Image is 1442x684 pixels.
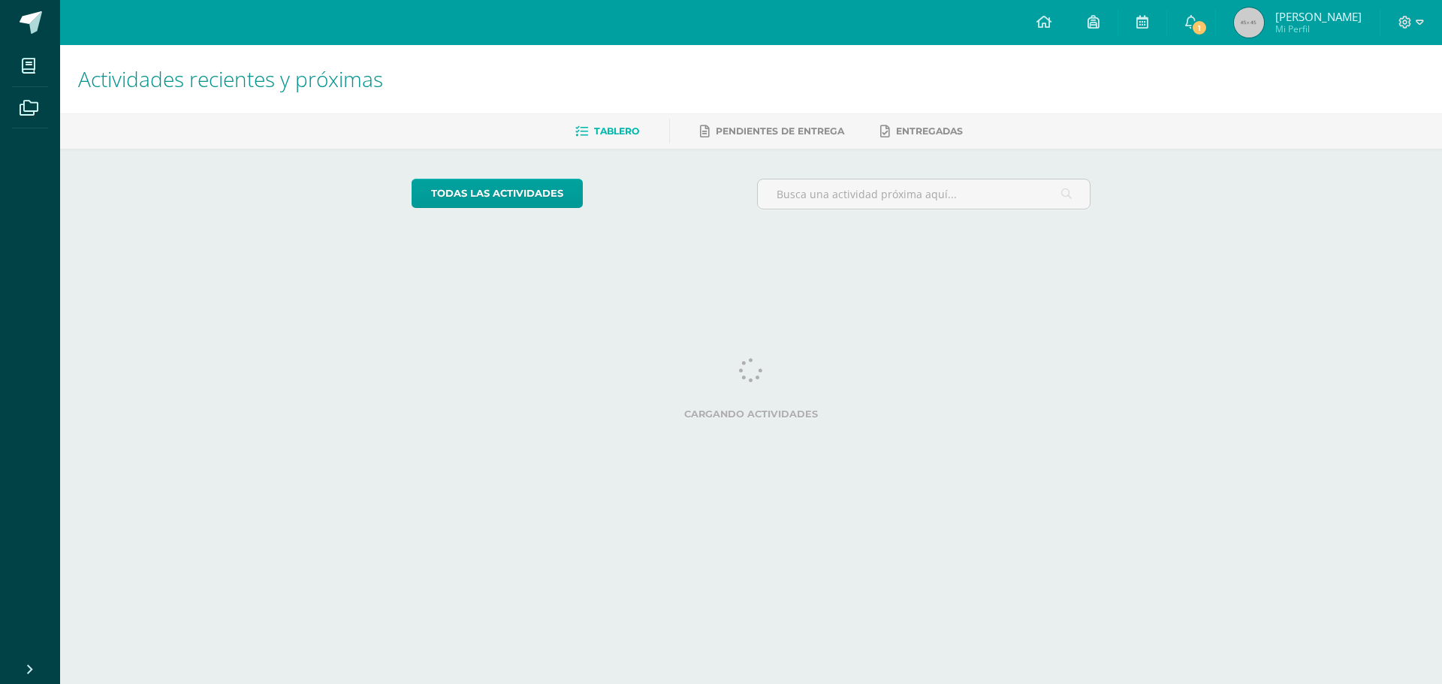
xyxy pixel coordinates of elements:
input: Busca una actividad próxima aquí... [758,179,1091,209]
label: Cargando actividades [412,408,1091,420]
span: Mi Perfil [1275,23,1362,35]
span: Actividades recientes y próximas [78,65,383,93]
span: Pendientes de entrega [716,125,844,137]
span: Tablero [594,125,639,137]
a: Entregadas [880,119,963,143]
span: 1 [1191,20,1208,36]
a: Tablero [575,119,639,143]
a: todas las Actividades [412,179,583,208]
span: [PERSON_NAME] [1275,9,1362,24]
a: Pendientes de entrega [700,119,844,143]
img: 45x45 [1234,8,1264,38]
span: Entregadas [896,125,963,137]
